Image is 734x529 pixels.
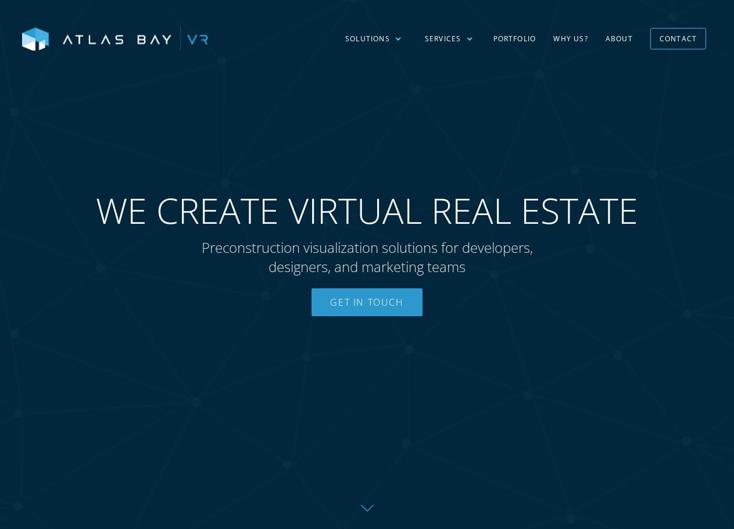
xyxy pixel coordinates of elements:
[660,30,697,48] div: Contact
[650,28,706,49] a: Contact
[178,238,556,277] p: Preconstruction visualization solutions for developers, designers, and marketing teams
[96,190,638,232] span: WE CREATE VIRTUAL REAL ESTATE
[22,27,208,52] img: Atlas Bay VR Logo
[425,34,461,44] div: Services
[485,22,545,56] a: Portfolio
[311,288,422,316] a: Get In Touch
[345,34,390,44] div: Solutions
[545,22,596,56] a: Why US?
[361,505,374,512] img: Down further on page
[597,22,642,56] a: About
[334,22,413,56] div: Solutions
[413,22,485,56] div: Services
